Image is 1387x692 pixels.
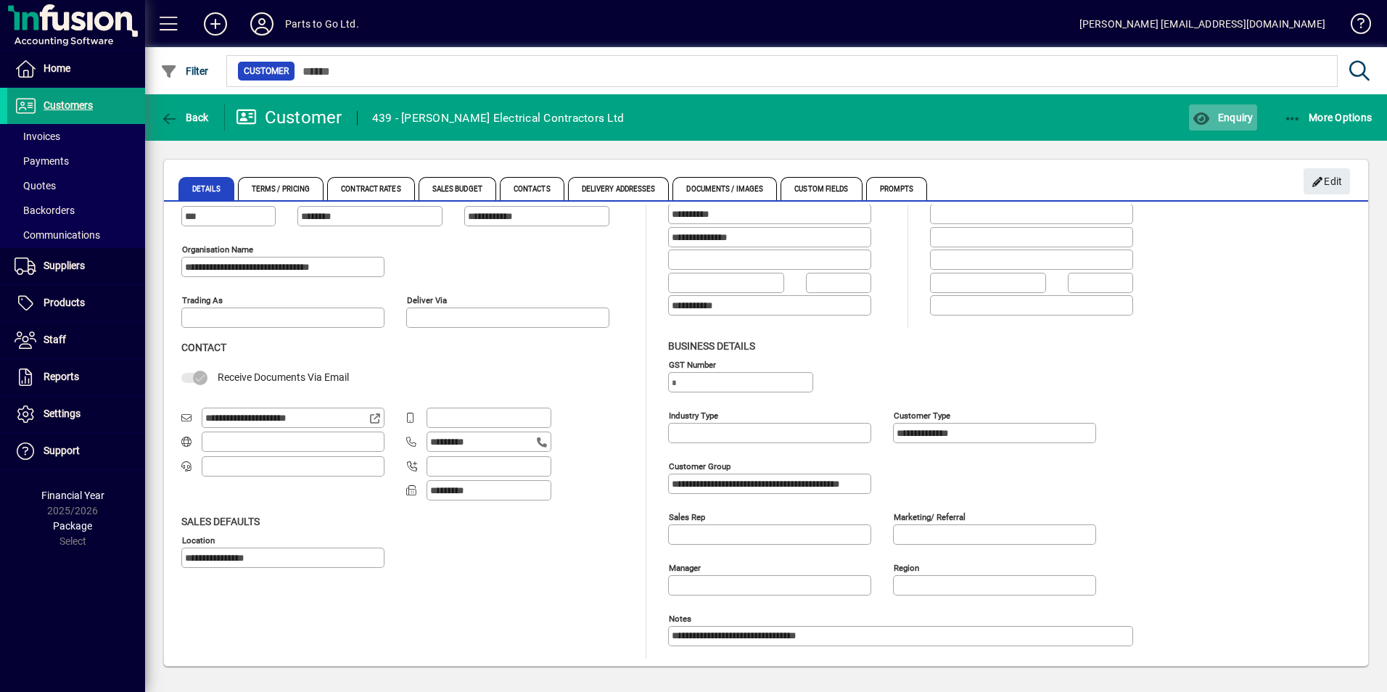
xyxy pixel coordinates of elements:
span: Products [44,297,85,308]
span: Terms / Pricing [238,177,324,200]
a: Payments [7,149,145,173]
span: Quotes [15,180,56,191]
span: Financial Year [41,490,104,501]
span: Back [160,112,209,123]
span: Sales defaults [181,516,260,527]
mat-label: GST Number [669,359,716,369]
span: Custom Fields [781,177,862,200]
a: Home [7,51,145,87]
a: Staff [7,322,145,358]
mat-label: Customer type [894,410,950,420]
mat-label: Deliver via [407,295,447,305]
mat-label: Sales rep [669,511,705,522]
span: Sales Budget [419,177,496,200]
span: Details [178,177,234,200]
mat-label: Marketing/ Referral [894,511,966,522]
mat-label: Notes [669,613,691,623]
span: Customers [44,99,93,111]
span: More Options [1284,112,1372,123]
span: Customer [244,64,289,78]
button: More Options [1280,104,1376,131]
button: Filter [157,58,213,84]
button: Enquiry [1189,104,1256,131]
mat-label: Industry type [669,410,718,420]
a: Backorders [7,198,145,223]
mat-label: Organisation name [182,244,253,255]
button: Edit [1304,168,1350,194]
span: Reports [44,371,79,382]
span: Suppliers [44,260,85,271]
button: Back [157,104,213,131]
a: Reports [7,359,145,395]
mat-label: Trading as [182,295,223,305]
span: Contact [181,342,226,353]
span: Settings [44,408,81,419]
div: Parts to Go Ltd. [285,12,359,36]
mat-label: Location [182,535,215,545]
button: Add [192,11,239,37]
span: Invoices [15,131,60,142]
a: Knowledge Base [1340,3,1369,50]
div: [PERSON_NAME] [EMAIL_ADDRESS][DOMAIN_NAME] [1079,12,1325,36]
span: Support [44,445,80,456]
span: Package [53,520,92,532]
span: Documents / Images [672,177,777,200]
span: Business details [668,340,755,352]
a: Suppliers [7,248,145,284]
span: Delivery Addresses [568,177,670,200]
mat-label: Manager [669,562,701,572]
div: 439 - [PERSON_NAME] Electrical Contractors Ltd [372,107,625,130]
span: Enquiry [1193,112,1253,123]
a: Support [7,433,145,469]
span: Prompts [866,177,928,200]
a: Communications [7,223,145,247]
app-page-header-button: Back [145,104,225,131]
span: Backorders [15,205,75,216]
a: Invoices [7,124,145,149]
a: Quotes [7,173,145,198]
span: Edit [1312,170,1343,194]
span: Receive Documents Via Email [218,371,349,383]
span: Communications [15,229,100,241]
a: Products [7,285,145,321]
span: Filter [160,65,209,77]
button: Profile [239,11,285,37]
span: Payments [15,155,69,167]
span: Contract Rates [327,177,414,200]
mat-label: Customer group [669,461,730,471]
mat-label: Region [894,562,919,572]
div: Customer [236,106,342,129]
span: Contacts [500,177,564,200]
a: Settings [7,396,145,432]
span: Home [44,62,70,74]
span: Staff [44,334,66,345]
